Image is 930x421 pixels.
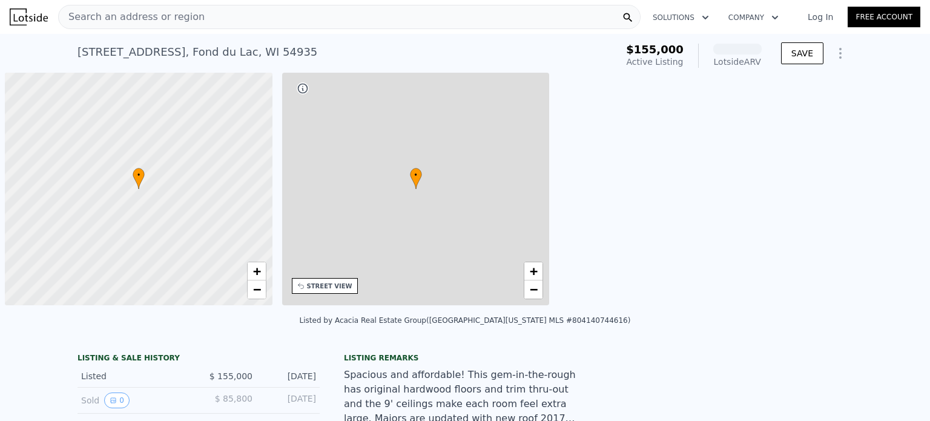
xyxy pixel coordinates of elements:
[10,8,48,25] img: Lotside
[262,370,316,382] div: [DATE]
[410,168,422,189] div: •
[530,264,538,279] span: +
[133,168,145,189] div: •
[104,393,130,408] button: View historical data
[215,394,252,403] span: $ 85,800
[793,11,848,23] a: Log In
[524,280,542,299] a: Zoom out
[252,264,260,279] span: +
[643,7,719,28] button: Solutions
[77,353,320,365] div: LISTING & SALE HISTORY
[248,280,266,299] a: Zoom out
[252,282,260,297] span: −
[307,282,352,291] div: STREET VIEW
[300,316,631,325] div: Listed by Acacia Real Estate Group ([GEOGRAPHIC_DATA][US_STATE] MLS #804140744616)
[133,170,145,181] span: •
[530,282,538,297] span: −
[81,393,189,408] div: Sold
[77,44,317,61] div: [STREET_ADDRESS] , Fond du Lac , WI 54935
[524,262,542,280] a: Zoom in
[209,371,252,381] span: $ 155,000
[81,370,189,382] div: Listed
[848,7,920,27] a: Free Account
[719,7,788,28] button: Company
[713,56,762,68] div: Lotside ARV
[828,41,852,65] button: Show Options
[781,42,823,64] button: SAVE
[262,393,316,408] div: [DATE]
[248,262,266,280] a: Zoom in
[344,353,586,363] div: Listing remarks
[59,10,205,24] span: Search an address or region
[626,43,684,56] span: $155,000
[627,57,684,67] span: Active Listing
[410,170,422,181] span: •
